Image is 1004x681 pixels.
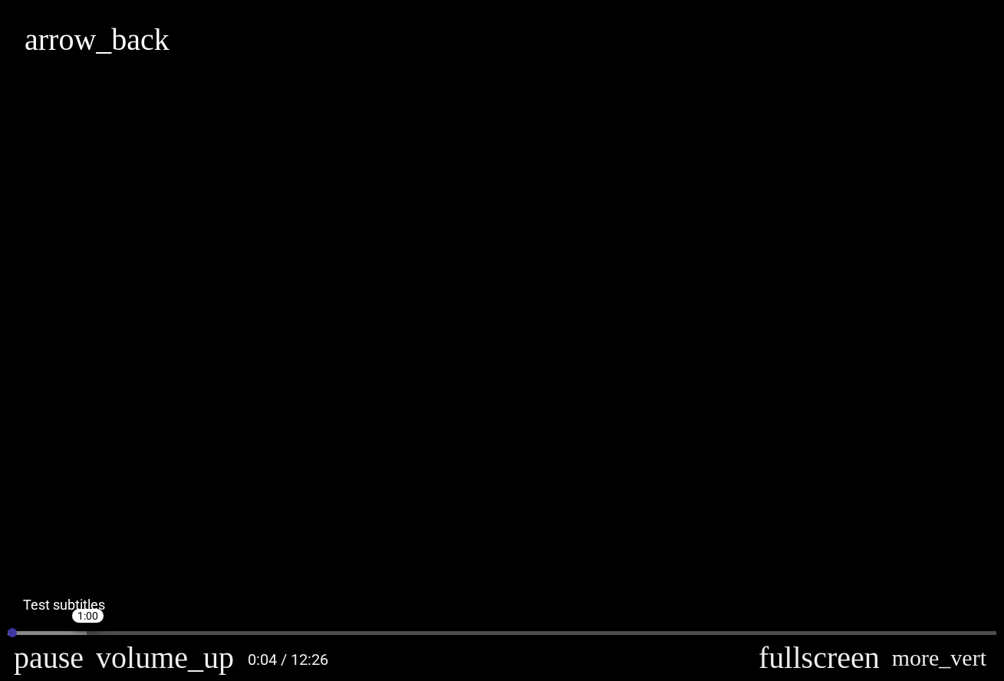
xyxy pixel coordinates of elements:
button: arrow_back [25,25,170,55]
div: Test subtitles [23,597,105,614]
button: 0:04 / 12:26 [240,635,336,681]
button: Full screen [752,635,886,681]
input: Seek [8,628,996,637]
div: 1:00 [71,608,104,623]
button: More settings [886,635,992,681]
button: Pause [8,635,90,681]
button: Mute [90,635,240,681]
